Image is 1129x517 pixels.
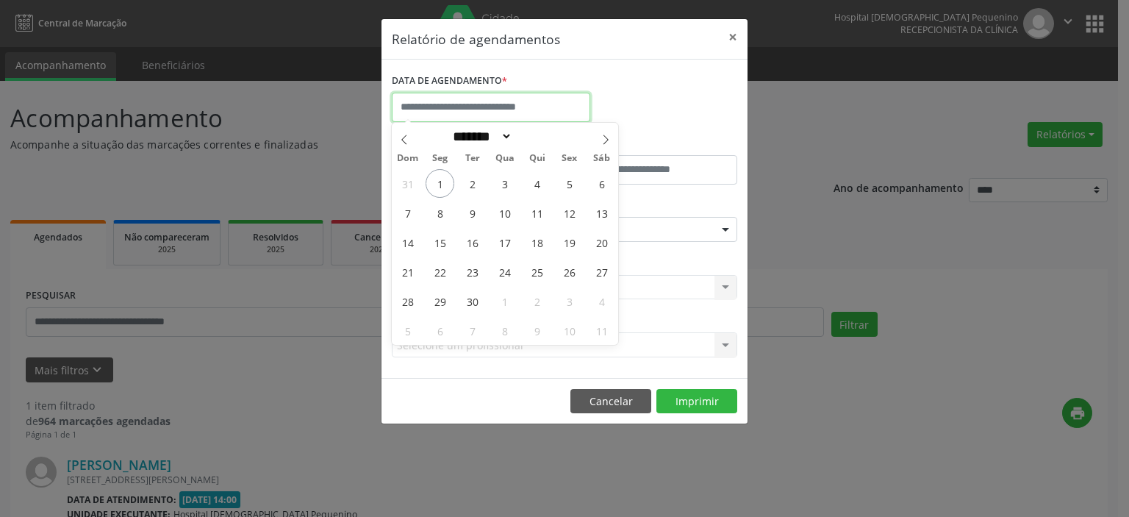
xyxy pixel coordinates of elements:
span: Qui [521,154,553,163]
span: Ter [456,154,489,163]
span: Setembro 26, 2025 [555,257,584,286]
span: Setembro 12, 2025 [555,199,584,227]
span: Outubro 7, 2025 [458,316,487,345]
select: Month [448,129,513,144]
span: Outubro 4, 2025 [587,287,616,315]
span: Setembro 27, 2025 [587,257,616,286]
span: Setembro 14, 2025 [393,228,422,257]
span: Setembro 6, 2025 [587,169,616,198]
span: Setembro 29, 2025 [426,287,454,315]
span: Agosto 31, 2025 [393,169,422,198]
span: Setembro 16, 2025 [458,228,487,257]
span: Outubro 11, 2025 [587,316,616,345]
input: Year [512,129,561,144]
span: Outubro 10, 2025 [555,316,584,345]
span: Setembro 10, 2025 [490,199,519,227]
span: Outubro 5, 2025 [393,316,422,345]
span: Setembro 7, 2025 [393,199,422,227]
span: Setembro 19, 2025 [555,228,584,257]
span: Seg [424,154,456,163]
span: Outubro 9, 2025 [523,316,551,345]
span: Setembro 5, 2025 [555,169,584,198]
span: Setembro 25, 2025 [523,257,551,286]
span: Setembro 9, 2025 [458,199,487,227]
span: Setembro 22, 2025 [426,257,454,286]
span: Setembro 3, 2025 [490,169,519,198]
span: Setembro 15, 2025 [426,228,454,257]
span: Sáb [586,154,618,163]
span: Outubro 3, 2025 [555,287,584,315]
span: Setembro 21, 2025 [393,257,422,286]
span: Outubro 2, 2025 [523,287,551,315]
span: Setembro 20, 2025 [587,228,616,257]
span: Sex [553,154,586,163]
button: Imprimir [656,389,737,414]
button: Close [718,19,748,55]
span: Outubro 6, 2025 [426,316,454,345]
span: Setembro 23, 2025 [458,257,487,286]
span: Setembro 17, 2025 [490,228,519,257]
span: Setembro 13, 2025 [587,199,616,227]
span: Qua [489,154,521,163]
span: Setembro 28, 2025 [393,287,422,315]
label: DATA DE AGENDAMENTO [392,70,507,93]
label: ATÉ [568,132,737,155]
span: Setembro 11, 2025 [523,199,551,227]
span: Setembro 24, 2025 [490,257,519,286]
span: Setembro 30, 2025 [458,287,487,315]
button: Cancelar [570,389,651,414]
span: Outubro 1, 2025 [490,287,519,315]
span: Outubro 8, 2025 [490,316,519,345]
span: Setembro 18, 2025 [523,228,551,257]
span: Dom [392,154,424,163]
span: Setembro 2, 2025 [458,169,487,198]
span: Setembro 8, 2025 [426,199,454,227]
h5: Relatório de agendamentos [392,29,560,49]
span: Setembro 1, 2025 [426,169,454,198]
span: Setembro 4, 2025 [523,169,551,198]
